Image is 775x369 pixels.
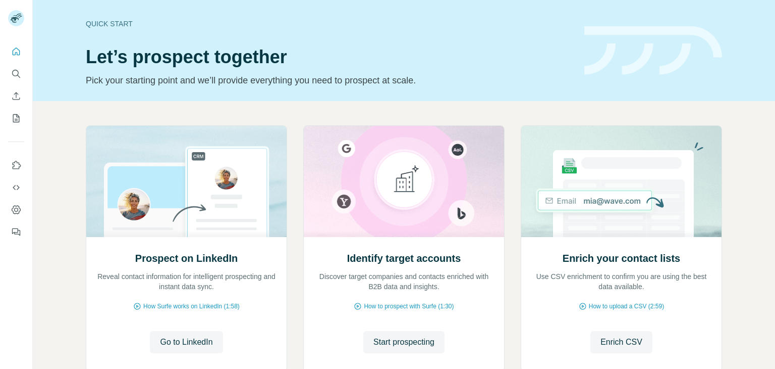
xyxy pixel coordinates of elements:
[8,87,24,105] button: Enrich CSV
[589,302,664,311] span: How to upload a CSV (2:59)
[590,331,652,353] button: Enrich CSV
[86,126,287,237] img: Prospect on LinkedIn
[8,42,24,61] button: Quick start
[8,178,24,197] button: Use Surfe API
[96,271,276,292] p: Reveal contact information for intelligent prospecting and instant data sync.
[160,336,212,348] span: Go to LinkedIn
[150,331,223,353] button: Go to LinkedIn
[314,271,494,292] p: Discover target companies and contacts enriched with B2B data and insights.
[363,331,445,353] button: Start prospecting
[347,251,461,265] h2: Identify target accounts
[364,302,454,311] span: How to prospect with Surfe (1:30)
[86,73,572,87] p: Pick your starting point and we’ll provide everything you need to prospect at scale.
[600,336,642,348] span: Enrich CSV
[8,65,24,83] button: Search
[373,336,434,348] span: Start prospecting
[563,251,680,265] h2: Enrich your contact lists
[135,251,238,265] h2: Prospect on LinkedIn
[531,271,711,292] p: Use CSV enrichment to confirm you are using the best data available.
[521,126,722,237] img: Enrich your contact lists
[143,302,240,311] span: How Surfe works on LinkedIn (1:58)
[86,47,572,67] h1: Let’s prospect together
[8,223,24,241] button: Feedback
[86,19,572,29] div: Quick start
[8,109,24,127] button: My lists
[8,201,24,219] button: Dashboard
[584,26,722,75] img: banner
[303,126,505,237] img: Identify target accounts
[8,156,24,174] button: Use Surfe on LinkedIn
